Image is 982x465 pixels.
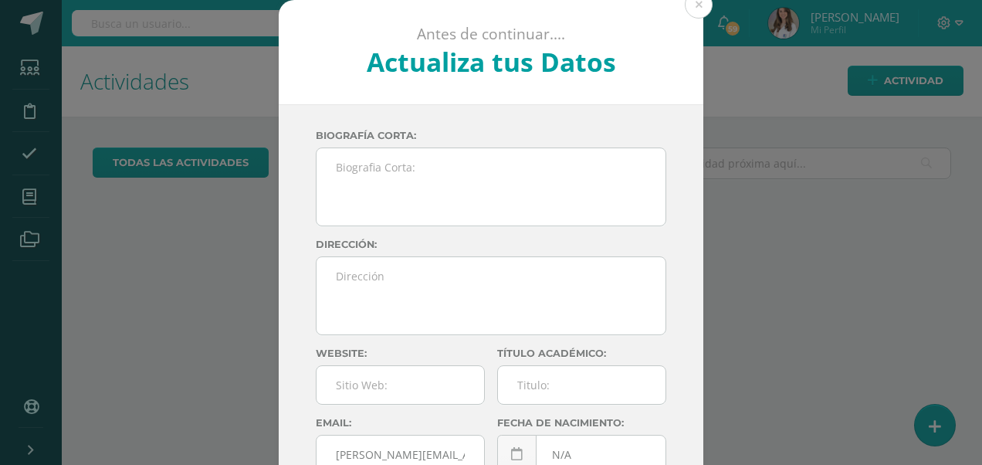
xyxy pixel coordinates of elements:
[497,417,666,429] label: Fecha de nacimiento:
[320,25,662,44] p: Antes de continuar....
[317,366,484,404] input: Sitio Web:
[498,366,665,404] input: Titulo:
[320,44,662,80] h2: Actualiza tus Datos
[316,348,485,359] label: Website:
[316,417,485,429] label: Email:
[497,348,666,359] label: Título académico:
[316,130,666,141] label: Biografía corta:
[316,239,666,250] label: Dirección:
